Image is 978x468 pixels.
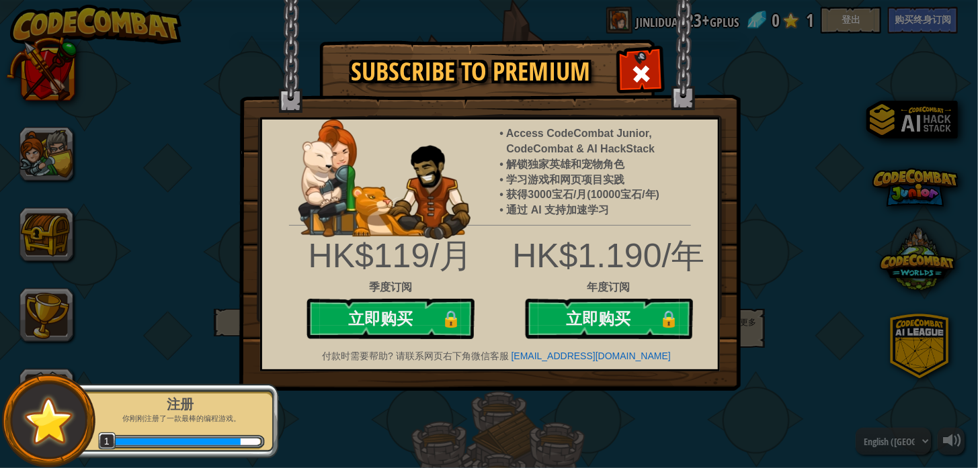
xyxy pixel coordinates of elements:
[307,299,475,339] button: 立即购买🔒
[302,232,480,280] div: HK$119/月
[302,280,480,295] div: 季度订阅
[333,58,609,86] h1: Subscribe to Premium
[252,232,728,280] div: HK$1.190/年
[507,173,704,188] li: 学习游戏和网页项目实践
[507,203,704,218] li: 通过 AI 支持加速学习
[322,350,509,361] span: 付款时需要帮助? 请联系网页右下角微信客服
[252,280,728,295] div: 年度订阅
[18,391,79,451] img: default.png
[95,395,265,414] div: 注册
[507,126,704,157] li: Access CodeCombat Junior, CodeCombat & AI HackStack
[95,414,265,424] p: 你刚刚注册了一款最棒的编程游戏。
[512,350,671,361] a: [EMAIL_ADDRESS][DOMAIN_NAME]
[507,187,704,203] li: 获得3000宝石/月(10000宝石/年)
[298,120,471,240] img: anya-and-nando-pet.webp
[507,157,704,173] li: 解锁独家英雄和宠物角色
[525,299,693,339] button: 立即购买🔒
[98,432,116,451] span: 1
